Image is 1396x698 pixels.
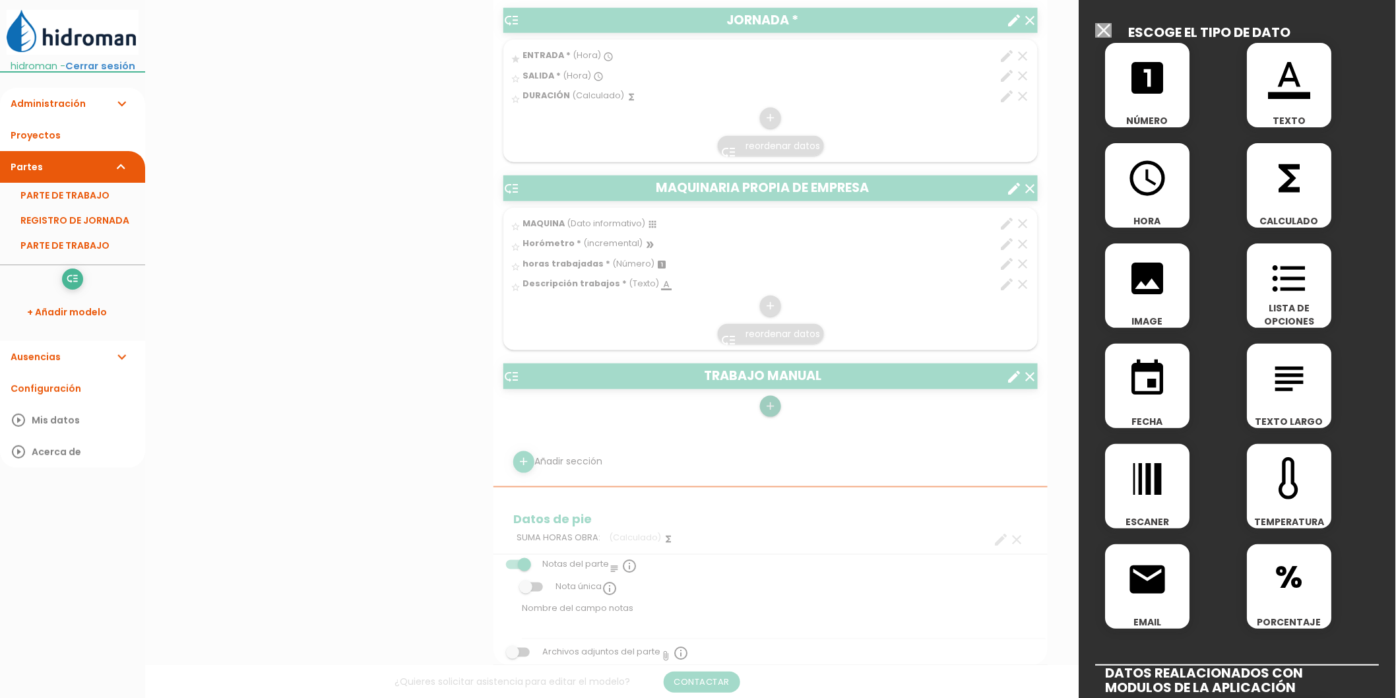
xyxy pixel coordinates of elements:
[1248,214,1332,228] span: CALCULADO
[1269,257,1311,300] i: format_list_bulleted
[1106,415,1190,428] span: FECHA
[1248,544,1332,600] span: %
[1248,515,1332,528] span: TEMPERATURA
[1106,214,1190,228] span: HORA
[1127,558,1169,600] i: email
[1096,664,1380,695] h2: DATOS REALACIONADOS CON MODULOS DE LA APLICACIÓN
[1248,616,1332,629] span: PORCENTAJE
[1129,25,1291,40] h2: ESCOGE EL TIPO DE DATO
[1248,415,1332,428] span: TEXTO LARGO
[1269,157,1311,199] i: functions
[1127,257,1169,300] i: image
[1269,57,1311,99] i: format_color_text
[1106,515,1190,528] span: ESCANER
[1127,458,1169,500] i: line_weight
[1106,114,1190,127] span: NÚMERO
[1127,157,1169,199] i: access_time
[1248,301,1332,328] span: LISTA DE OPCIONES
[1127,358,1169,400] i: event
[1269,358,1311,400] i: subject
[1106,315,1190,328] span: IMAGE
[1127,57,1169,99] i: looks_one
[1248,114,1332,127] span: TEXTO
[1106,616,1190,629] span: EMAIL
